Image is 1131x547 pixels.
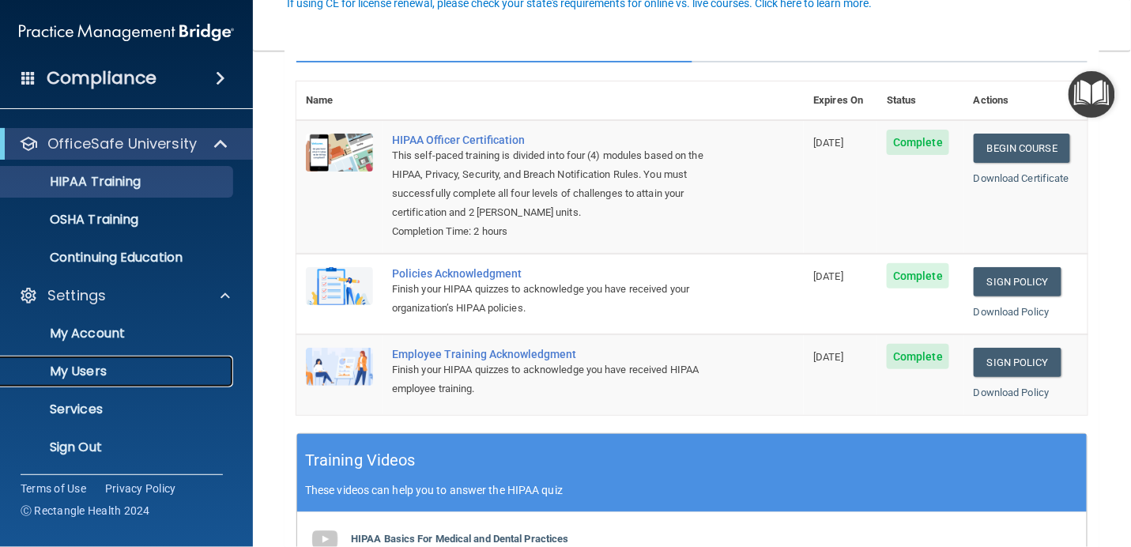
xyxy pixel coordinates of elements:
[974,348,1061,377] a: Sign Policy
[392,134,725,146] a: HIPAA Officer Certification
[10,212,138,228] p: OSHA Training
[392,360,725,398] div: Finish your HIPAA quizzes to acknowledge you have received HIPAA employee training.
[974,172,1069,184] a: Download Certificate
[19,134,229,153] a: OfficeSafe University
[21,481,86,496] a: Terms of Use
[305,447,416,474] h5: Training Videos
[10,174,141,190] p: HIPAA Training
[10,326,226,341] p: My Account
[813,137,843,149] span: [DATE]
[10,364,226,379] p: My Users
[964,81,1088,120] th: Actions
[813,270,843,282] span: [DATE]
[974,387,1050,398] a: Download Policy
[392,280,725,318] div: Finish your HIPAA quizzes to acknowledge you have received your organization’s HIPAA policies.
[105,481,176,496] a: Privacy Policy
[10,402,226,417] p: Services
[351,533,569,545] b: HIPAA Basics For Medical and Dental Practices
[10,439,226,455] p: Sign Out
[1069,71,1115,118] button: Open Resource Center
[392,222,725,241] div: Completion Time: 2 hours
[877,81,964,120] th: Status
[392,348,725,360] div: Employee Training Acknowledgment
[887,344,949,369] span: Complete
[974,267,1061,296] a: Sign Policy
[296,81,383,120] th: Name
[392,267,725,280] div: Policies Acknowledgment
[47,286,106,305] p: Settings
[813,351,843,363] span: [DATE]
[305,484,1079,496] p: These videos can help you to answer the HIPAA quiz
[887,130,949,155] span: Complete
[19,286,230,305] a: Settings
[19,17,234,48] img: PMB logo
[974,306,1050,318] a: Download Policy
[887,263,949,289] span: Complete
[21,503,150,519] span: Ⓒ Rectangle Health 2024
[392,146,725,222] div: This self-paced training is divided into four (4) modules based on the HIPAA, Privacy, Security, ...
[47,134,197,153] p: OfficeSafe University
[47,67,156,89] h4: Compliance
[974,134,1070,163] a: Begin Course
[10,250,226,266] p: Continuing Education
[804,81,877,120] th: Expires On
